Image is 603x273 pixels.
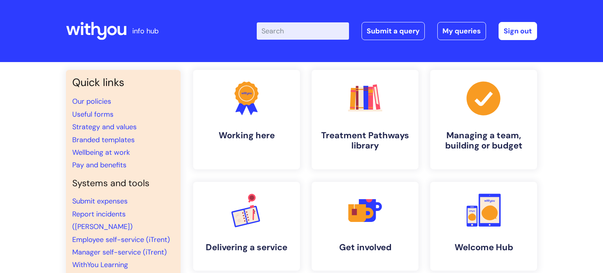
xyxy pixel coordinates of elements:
a: Sign out [499,22,537,40]
h4: Treatment Pathways library [318,130,412,151]
a: Strategy and values [72,122,137,132]
h4: Delivering a service [199,242,294,253]
a: Treatment Pathways library [312,70,418,169]
div: | - [257,22,537,40]
h3: Quick links [72,76,174,89]
a: Welcome Hub [430,182,537,271]
a: Our policies [72,97,111,106]
h4: Get involved [318,242,412,253]
a: Managing a team, building or budget [430,70,537,169]
input: Search [257,22,349,40]
p: info hub [132,25,159,37]
a: Manager self-service (iTrent) [72,247,167,257]
a: My queries [437,22,486,40]
a: WithYou Learning [72,260,128,269]
a: Working here [193,70,300,169]
h4: Welcome Hub [437,242,531,253]
a: Wellbeing at work [72,148,130,157]
a: Useful forms [72,110,113,119]
a: Employee self-service (iTrent) [72,235,170,244]
a: Pay and benefits [72,160,126,170]
a: Submit a query [362,22,425,40]
a: Report incidents ([PERSON_NAME]) [72,209,133,231]
h4: Working here [199,130,294,141]
h4: Managing a team, building or budget [437,130,531,151]
h4: Systems and tools [72,178,174,189]
a: Get involved [312,182,418,271]
a: Delivering a service [193,182,300,271]
a: Branded templates [72,135,135,145]
a: Submit expenses [72,196,128,206]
